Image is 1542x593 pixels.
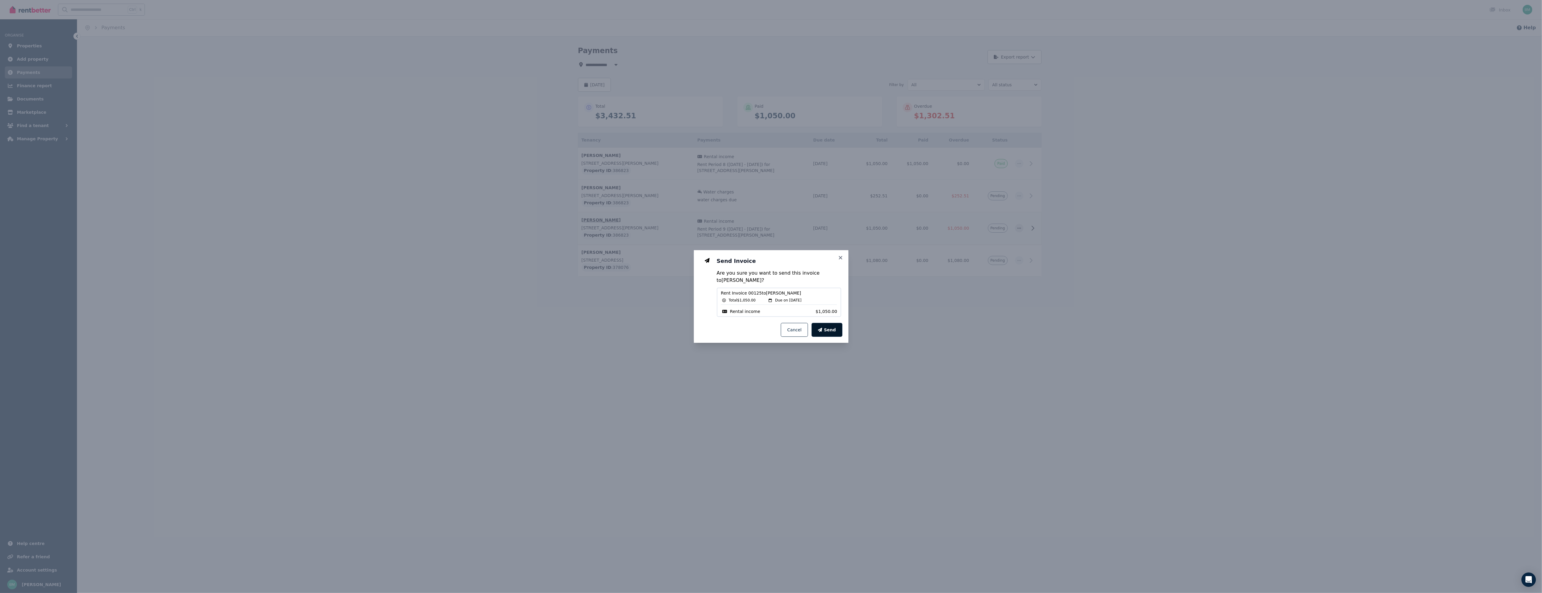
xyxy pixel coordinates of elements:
[824,327,836,333] span: Send
[721,290,837,296] span: Rent Invoice 00125 to [PERSON_NAME]
[812,323,842,337] button: Send
[816,308,837,314] span: $1,050.00
[717,269,841,284] p: Are you sure you want to send this invoice to [PERSON_NAME] ?
[717,257,841,265] h3: Send Invoice
[775,298,801,303] span: Due on [DATE]
[781,323,808,337] button: Cancel
[730,308,760,314] span: Rental income
[729,298,756,303] span: Total $1,050.00
[1521,572,1536,587] div: Open Intercom Messenger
